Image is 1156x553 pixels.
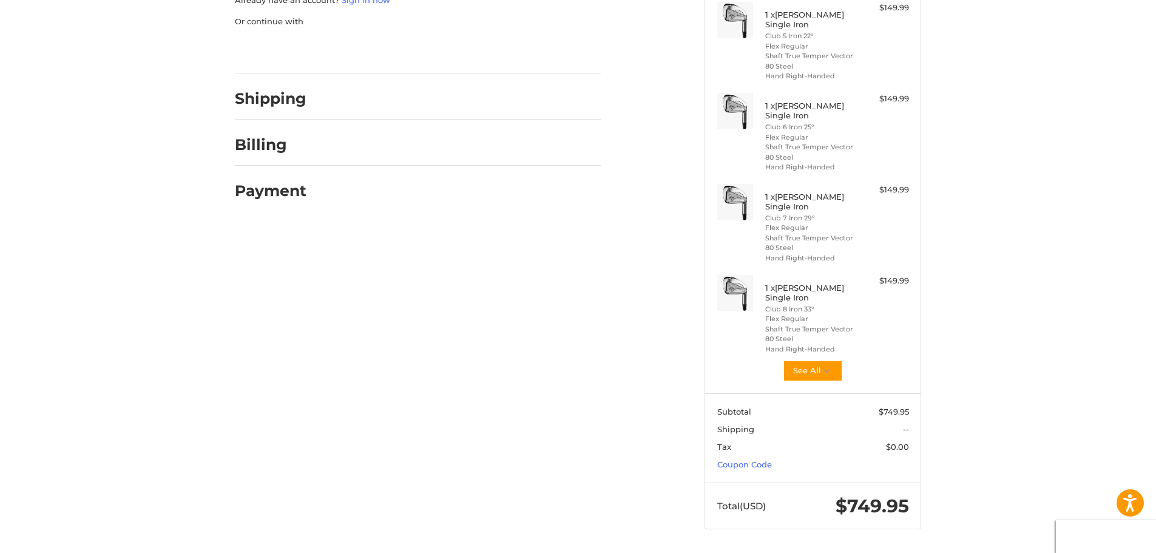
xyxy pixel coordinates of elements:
iframe: PayPal-paylater [334,39,425,61]
span: Total (USD) [717,500,766,512]
li: Club 5 Iron 22° [765,31,858,41]
span: $749.95 [836,495,909,517]
li: Hand Right-Handed [765,344,858,355]
button: See All [783,360,843,382]
li: Hand Right-Handed [765,162,858,172]
li: Club 6 Iron 25° [765,122,858,132]
li: Flex Regular [765,132,858,143]
h4: 1 x [PERSON_NAME] Single Iron [765,101,858,121]
h2: Billing [235,135,306,154]
h4: 1 x [PERSON_NAME] Single Iron [765,192,858,212]
li: Hand Right-Handed [765,71,858,81]
p: Or continue with [235,16,601,28]
div: $149.99 [861,2,909,14]
li: Shaft True Temper Vector 80 Steel [765,324,858,344]
li: Hand Right-Handed [765,253,858,263]
div: $149.99 [861,93,909,105]
li: Club 7 Iron 29° [765,213,858,223]
span: Tax [717,442,731,452]
li: Flex Regular [765,314,858,324]
h4: 1 x [PERSON_NAME] Single Iron [765,10,858,30]
li: Shaft True Temper Vector 80 Steel [765,51,858,71]
li: Flex Regular [765,223,858,233]
li: Club 8 Iron 33° [765,304,858,314]
iframe: PayPal-paypal [231,39,322,61]
span: Subtotal [717,407,751,416]
div: $149.99 [861,275,909,287]
span: -- [903,424,909,434]
h2: Shipping [235,89,306,108]
span: $0.00 [886,442,909,452]
a: Coupon Code [717,460,772,469]
li: Shaft True Temper Vector 80 Steel [765,142,858,162]
iframe: PayPal-venmo [437,39,528,61]
div: $149.99 [861,184,909,196]
li: Shaft True Temper Vector 80 Steel [765,233,858,253]
span: $749.95 [879,407,909,416]
iframe: Google Customer Reviews [1056,520,1156,553]
span: Shipping [717,424,754,434]
li: Flex Regular [765,41,858,52]
h4: 1 x [PERSON_NAME] Single Iron [765,283,858,303]
h2: Payment [235,182,306,200]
